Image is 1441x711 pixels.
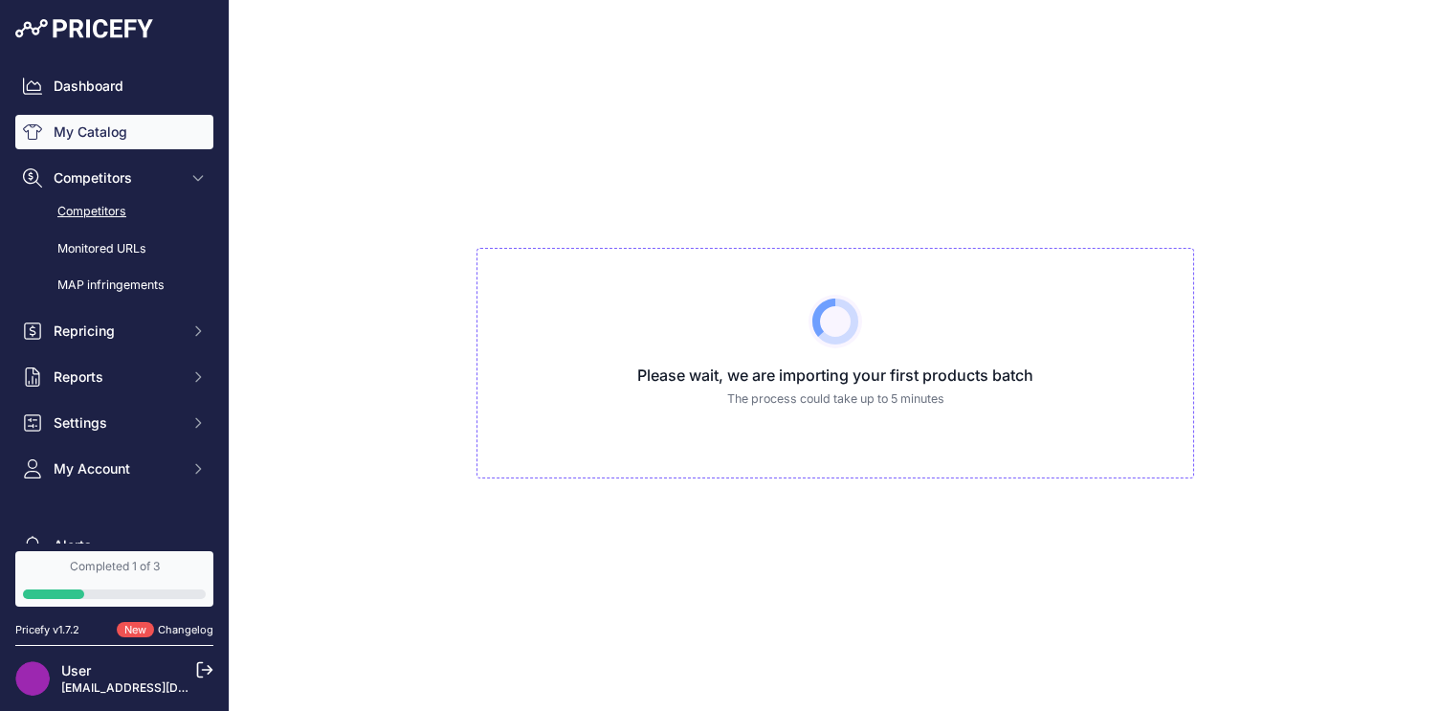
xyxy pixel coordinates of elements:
img: Pricefy Logo [15,19,153,38]
div: Completed 1 of 3 [23,559,206,574]
a: User [61,662,91,678]
div: Pricefy v1.7.2 [15,622,79,638]
span: Repricing [54,322,179,341]
a: Dashboard [15,69,213,103]
a: Monitored URLs [15,233,213,266]
a: Alerts [15,528,213,563]
button: Competitors [15,161,213,195]
button: Reports [15,360,213,394]
h3: Please wait, we are importing your first products batch [493,364,1178,387]
button: My Account [15,452,213,486]
span: My Account [54,459,179,478]
nav: Sidebar [15,69,213,635]
button: Repricing [15,314,213,348]
a: Competitors [15,195,213,229]
span: Reports [54,367,179,387]
span: New [117,622,154,638]
p: The process could take up to 5 minutes [493,390,1178,409]
a: My Catalog [15,115,213,149]
span: Settings [54,413,179,433]
a: Completed 1 of 3 [15,551,213,607]
span: Competitors [54,168,179,188]
a: MAP infringements [15,269,213,302]
button: Settings [15,406,213,440]
a: Changelog [158,623,213,636]
a: [EMAIL_ADDRESS][DOMAIN_NAME] [61,680,261,695]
